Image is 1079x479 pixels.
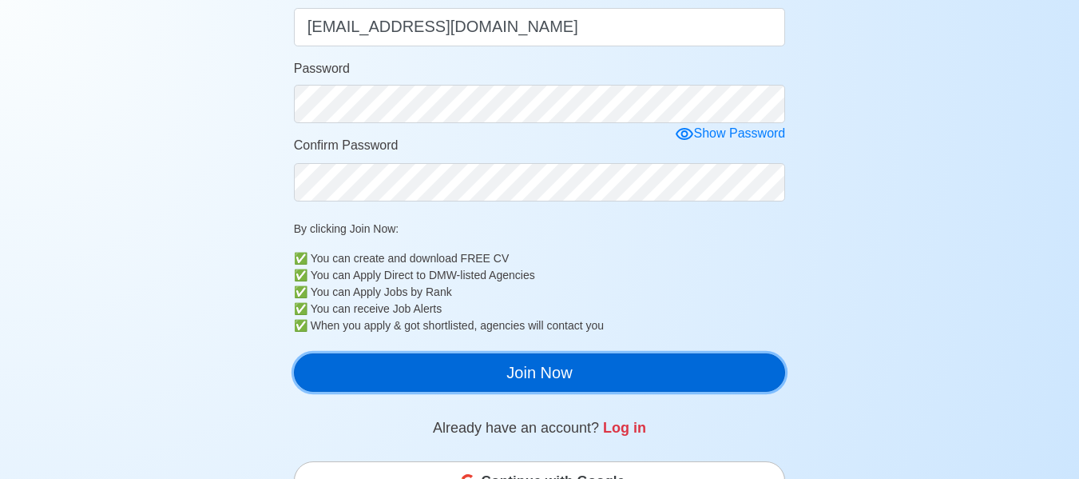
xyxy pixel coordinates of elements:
[294,301,307,317] b: ✅
[311,284,786,301] div: You can Apply Jobs by Rank
[311,267,786,284] div: You can Apply Direct to DMW-listed Agencies
[294,221,786,238] p: By clicking Join Now:
[294,250,307,267] b: ✅
[294,62,350,75] span: Password
[294,267,307,284] b: ✅
[294,317,307,334] b: ✅
[294,417,786,439] p: Already have an account?
[311,250,786,267] div: You can create and download FREE CV
[311,301,786,317] div: You can receive Job Alerts
[311,317,786,334] div: When you apply & got shortlisted, agencies will contact you
[294,284,307,301] b: ✅
[675,124,786,144] div: Show Password
[603,420,646,436] a: Log in
[294,138,399,152] span: Confirm Password
[294,353,786,392] button: Join Now
[294,8,786,46] input: Your email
